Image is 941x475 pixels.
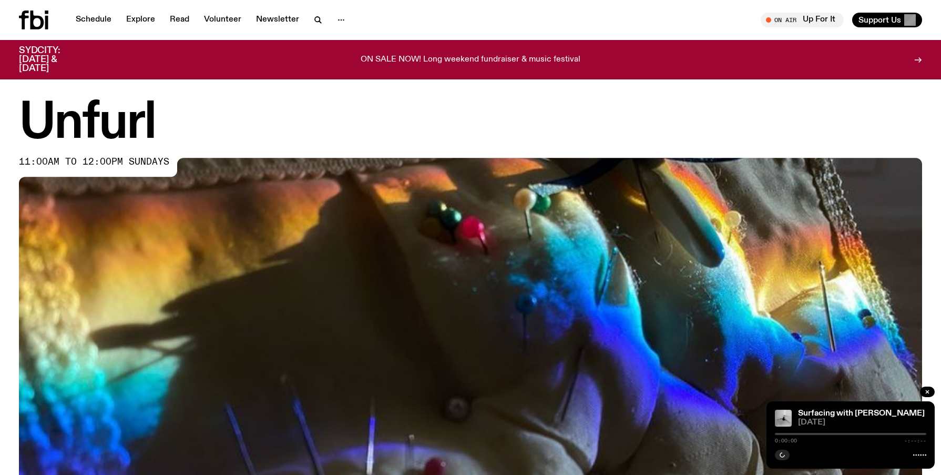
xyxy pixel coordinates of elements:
button: On AirUp For It [761,13,844,27]
a: Volunteer [198,13,248,27]
h3: SYDCITY: [DATE] & [DATE] [19,46,86,73]
p: ON SALE NOW! Long weekend fundraiser & music festival [361,55,580,65]
a: Explore [120,13,161,27]
span: 0:00:00 [775,438,797,443]
a: Surfacing with [PERSON_NAME] [798,409,925,418]
button: Support Us [852,13,922,27]
a: Read [163,13,196,27]
a: Schedule [69,13,118,27]
span: 11:00am to 12:00pm sundays [19,158,169,166]
a: Newsletter [250,13,305,27]
span: [DATE] [798,419,926,427]
span: Support Us [858,15,901,25]
h1: Unfurl [19,100,922,147]
span: -:--:-- [904,438,926,443]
